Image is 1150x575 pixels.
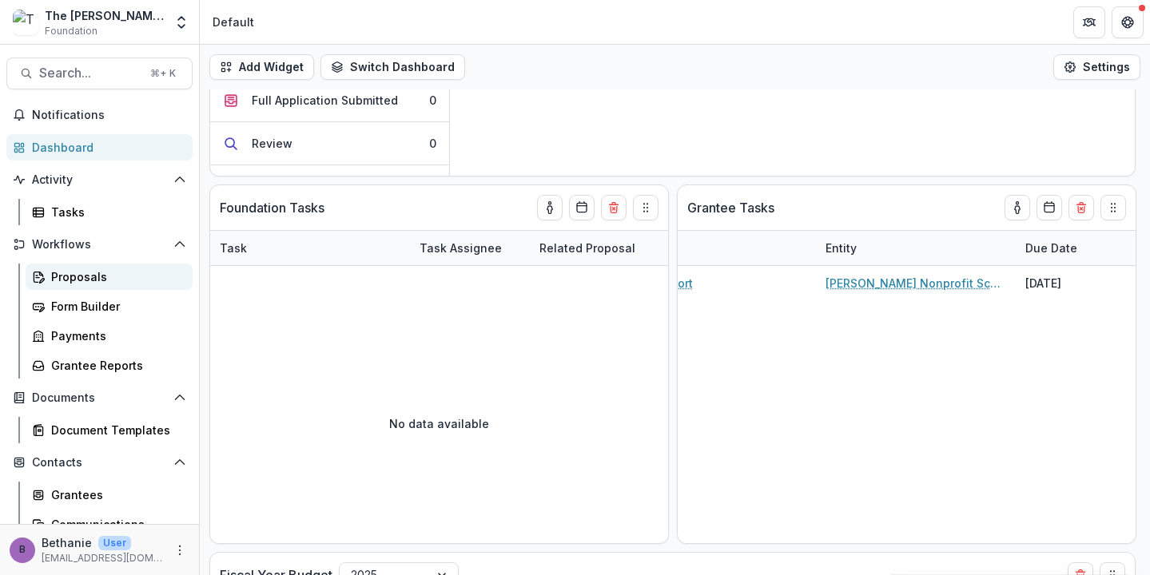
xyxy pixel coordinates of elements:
div: 0 [429,135,436,152]
a: Document Templates [26,417,193,443]
div: Related Proposal [530,231,730,265]
div: Grantee Reports [51,357,180,374]
button: toggle-assigned-to-me [1005,195,1030,220]
button: Review0 [210,122,449,165]
div: Entity [816,231,1016,265]
img: The Carol and James Collins Foundation Workflow Sandbox [13,10,38,35]
a: Payments [26,323,193,349]
div: Payments [51,327,180,344]
button: Full Application Submitted0 [210,79,449,122]
p: No data available [389,415,489,432]
button: Search... [6,57,193,89]
button: More [170,541,189,560]
div: Bethanie [19,545,26,555]
div: Task [210,240,257,256]
button: Open Workflows [6,232,193,257]
a: Proposals [26,264,193,290]
div: Document Templates [51,422,180,438]
div: Task Assignee [410,231,530,265]
div: Full Application Submitted [252,92,398,109]
a: [PERSON_NAME] Nonprofit School [826,275,1006,291]
div: The [PERSON_NAME] and [PERSON_NAME] Foundation Workflow Sandbox [45,7,164,24]
button: Delete card [1068,195,1094,220]
button: Open entity switcher [170,6,193,38]
a: Grantee Reports [26,352,193,379]
div: [DATE] [1016,266,1136,300]
p: [EMAIL_ADDRESS][DOMAIN_NAME] [42,551,164,565]
button: Settings [1053,54,1140,80]
div: Review [252,135,292,152]
div: Due Date [1016,240,1087,256]
span: Notifications [32,109,186,122]
a: Communications [26,511,193,537]
button: toggle-assigned-to-me [537,195,563,220]
span: Foundation [45,24,97,38]
div: Communications [51,516,180,533]
p: Bethanie [42,534,92,551]
div: Due Date [1016,231,1136,265]
span: Search... [39,65,141,81]
button: Open Documents [6,385,193,410]
p: Foundation Tasks [220,198,324,217]
div: ⌘ + K [147,65,179,82]
button: Partners [1073,6,1105,38]
div: Default [213,14,254,30]
div: Tasks [51,204,180,220]
a: Form Builder [26,293,193,319]
span: Activity [32,173,167,187]
div: Proposals [51,268,180,285]
a: Tasks [26,199,193,225]
button: Drag [1100,195,1126,220]
button: Calendar [1037,195,1062,220]
div: Entity [816,240,866,256]
div: Task Assignee [410,240,511,256]
button: Notifications [6,102,193,128]
span: Documents [32,391,167,405]
div: Form Builder [51,298,180,315]
button: Drag [633,195,659,220]
div: Dashboard [32,139,180,156]
button: Calendar [569,195,595,220]
button: Switch Dashboard [320,54,465,80]
span: Workflows [32,238,167,252]
span: Contacts [32,456,167,470]
button: Add Widget [209,54,314,80]
div: Task [210,231,410,265]
button: Get Help [1112,6,1144,38]
div: Grantees [51,486,180,503]
button: Delete card [601,195,627,220]
a: Dashboard [6,134,193,161]
div: 0 [429,92,436,109]
p: User [98,536,131,550]
div: Related Proposal [530,240,645,256]
p: Grantee Tasks [687,198,774,217]
nav: breadcrumb [206,10,261,34]
a: Grantees [26,482,193,508]
button: Open Contacts [6,450,193,475]
button: Open Activity [6,167,193,192]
